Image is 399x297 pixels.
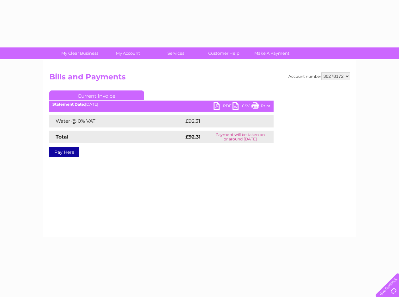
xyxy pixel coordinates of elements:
b: Statement Date: [52,102,85,107]
a: My Clear Business [54,47,106,59]
h2: Bills and Payments [49,72,350,84]
td: £92.31 [184,115,260,127]
div: [DATE] [49,102,274,107]
td: Water @ 0% VAT [49,115,184,127]
strong: £92.31 [185,134,201,140]
a: Services [150,47,202,59]
a: Current Invoice [49,90,144,100]
a: Customer Help [198,47,250,59]
a: My Account [102,47,154,59]
a: Make A Payment [246,47,298,59]
a: Print [251,102,270,111]
strong: Total [56,134,69,140]
a: CSV [233,102,251,111]
div: Account number [288,72,350,80]
a: Pay Here [49,147,79,157]
a: PDF [214,102,233,111]
td: Payment will be taken on or around [DATE] [207,131,273,143]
